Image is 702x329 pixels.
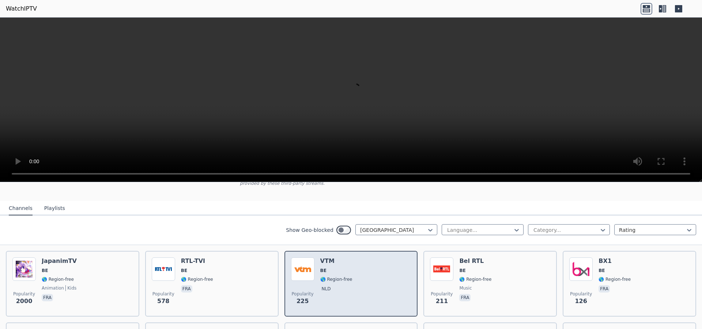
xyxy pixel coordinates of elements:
img: JapanimTV [12,257,36,281]
img: VTM [291,257,314,281]
span: 🌎 Region-free [459,276,491,282]
img: RTL-TVI [152,257,175,281]
span: kids [65,285,76,291]
span: 126 [575,297,587,306]
h6: BX1 [599,257,631,265]
p: fra [42,294,53,301]
p: fra [459,294,471,301]
img: BX1 [569,257,593,281]
button: Playlists [44,202,65,215]
span: Popularity [13,291,35,297]
span: BE [320,268,327,273]
label: Show Geo-blocked [286,226,333,234]
span: 🌎 Region-free [320,276,352,282]
p: fra [181,285,192,292]
span: 225 [297,297,309,306]
span: 🌎 Region-free [599,276,631,282]
span: Popularity [292,291,314,297]
span: BE [599,268,605,273]
span: animation [42,285,64,291]
span: music [459,285,472,291]
span: Popularity [152,291,174,297]
img: Bel RTL [430,257,453,281]
span: Popularity [431,291,453,297]
span: 578 [157,297,169,306]
span: Popularity [570,291,592,297]
span: BE [181,268,187,273]
span: 211 [436,297,448,306]
button: Channels [9,202,33,215]
span: 2000 [16,297,33,306]
p: fra [599,285,610,292]
span: BE [42,268,48,273]
span: 🌎 Region-free [181,276,213,282]
p: nld [320,285,332,292]
span: BE [459,268,465,273]
h6: VTM [320,257,352,265]
a: WatchIPTV [6,4,37,13]
span: 🌎 Region-free [42,276,74,282]
h6: Bel RTL [459,257,491,265]
h6: RTL-TVI [181,257,213,265]
h6: JapanimTV [42,257,77,265]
